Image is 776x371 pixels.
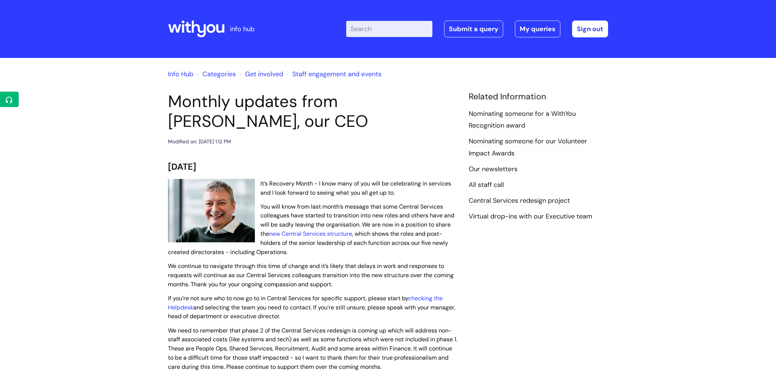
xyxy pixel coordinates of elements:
a: Categories [202,70,236,78]
span: [DATE] [168,161,196,172]
input: Search [346,21,432,37]
li: Solution home [195,68,236,80]
a: Central Services redesign project [469,196,570,206]
h4: Related Information [469,92,608,102]
a: All staff call [469,180,504,190]
li: Staff engagement and events [285,68,381,80]
a: Our newsletters [469,165,517,174]
a: My queries [515,21,560,37]
span: We need to remember that phase 2 of the Central Services redesign is coming up which will address... [168,327,457,371]
a: Sign out [572,21,608,37]
a: Info Hub [168,70,193,78]
div: Modified on: [DATE] 1:12 PM [168,137,231,146]
a: Virtual drop-ins with our Executive team [469,212,592,221]
img: WithYou Chief Executive Simon Phillips pictured looking at the camera and smiling [168,179,255,243]
span: We continue to navigate through this time of change and it’s likely that delays in work and respo... [168,262,454,288]
span: If you’re not sure who to now go to in Central Services for specific support, please start by and... [168,294,455,320]
h1: Monthly updates from [PERSON_NAME], our CEO [168,92,458,131]
a: Staff engagement and events [292,70,381,78]
p: info hub [230,23,255,35]
a: Submit a query [444,21,503,37]
a: Get involved [245,70,283,78]
div: | - [346,21,608,37]
span: You will know from last month’s message that some Central Services colleagues have started to tra... [168,203,454,256]
span: It’s Recovery Month - I know many of you will be celebrating in services and I look forward to se... [260,180,451,196]
a: Nominating someone for a WithYou Recognition award [469,109,576,131]
a: checking the Helpdesk [168,294,443,311]
li: Get involved [238,68,283,80]
a: new Central Services structure [269,230,352,238]
a: Nominating someone for our Volunteer Impact Awards [469,137,587,158]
